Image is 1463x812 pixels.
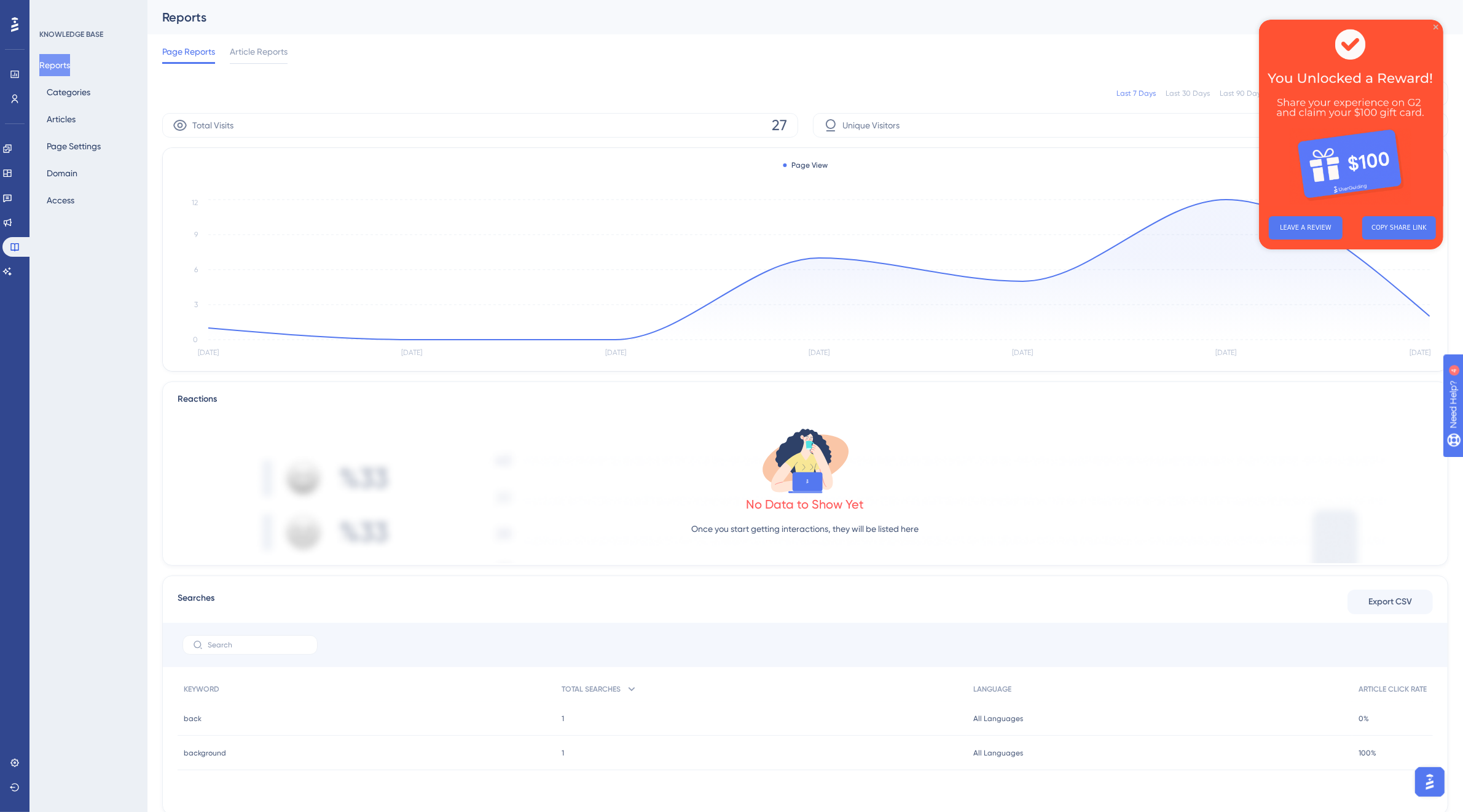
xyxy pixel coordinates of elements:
button: Categories [39,81,98,103]
button: Domain [39,162,85,184]
p: Once you start getting interactions, they will be listed here [692,521,919,536]
span: 27 [772,115,788,135]
button: Reports [39,54,70,76]
tspan: [DATE] [605,349,626,357]
tspan: [DATE] [198,349,219,357]
button: Articles [39,108,83,130]
span: back [184,714,202,724]
tspan: 6 [194,265,198,274]
div: KNOWLEDGE BASE [39,29,103,39]
span: 1 [562,714,564,724]
span: Article Reports [230,44,288,59]
button: Access [39,189,82,211]
tspan: [DATE] [1410,349,1430,357]
div: Last 30 Days [1166,88,1210,98]
div: Last 7 Days [1116,88,1156,98]
button: Export CSV [1347,590,1433,614]
button: COPY SHARE LINK [103,197,177,220]
span: Need Help? [29,3,77,18]
button: Page Settings [39,135,108,157]
span: 1 [562,748,564,758]
div: Page View [783,160,828,170]
span: Page Reports [162,44,215,59]
span: All Languages [973,714,1023,724]
button: LEAVE A REVIEW [10,197,84,220]
span: Export CSV [1368,595,1412,609]
tspan: 0 [193,335,198,344]
tspan: 9 [194,230,198,239]
tspan: 3 [194,300,198,309]
span: Searches [178,591,214,613]
iframe: UserGuiding AI Assistant Launcher [1411,763,1448,800]
tspan: 12 [192,198,198,207]
tspan: [DATE] [401,349,422,357]
tspan: [DATE] [1216,349,1237,357]
span: background [184,748,226,758]
span: TOTAL SEARCHES [562,684,621,694]
span: All Languages [973,748,1023,758]
span: Unique Visitors [843,118,900,133]
span: ARTICLE CLICK RATE [1359,684,1427,694]
div: 4 [85,6,89,16]
div: Reports [162,9,1418,26]
div: Close Preview [175,5,179,10]
span: KEYWORD [184,684,219,694]
div: Reactions [178,392,1433,407]
div: Last 90 Days [1220,88,1264,98]
tspan: [DATE] [1012,349,1033,357]
span: 100% [1359,748,1376,758]
span: Total Visits [192,118,233,133]
div: No Data to Show Yet [747,496,865,513]
span: 0% [1359,714,1369,724]
span: LANGUAGE [973,684,1011,694]
tspan: [DATE] [809,349,830,357]
input: Search [208,641,307,649]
